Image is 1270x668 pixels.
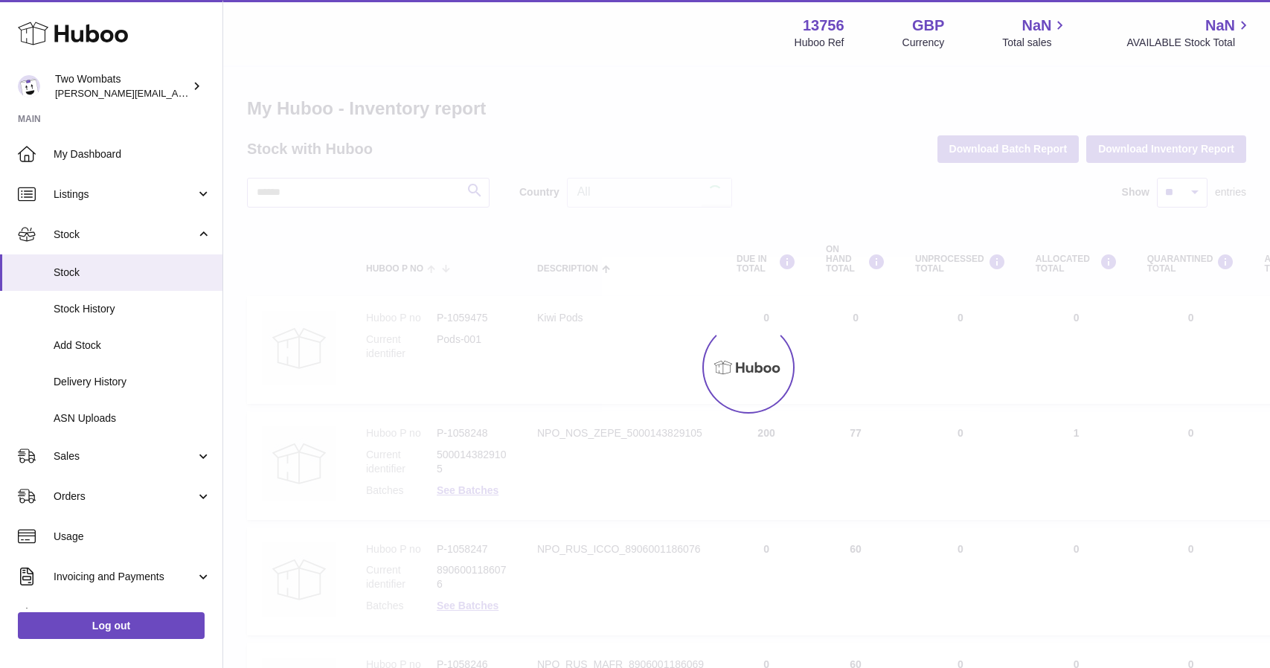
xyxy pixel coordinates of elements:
div: Huboo Ref [795,36,844,50]
span: AVAILABLE Stock Total [1126,36,1252,50]
a: NaN AVAILABLE Stock Total [1126,16,1252,50]
span: Total sales [1002,36,1068,50]
span: Delivery History [54,375,211,389]
img: adam.randall@twowombats.com [18,75,40,97]
span: Sales [54,449,196,463]
span: Add Stock [54,338,211,353]
span: Stock [54,266,211,280]
div: Currency [902,36,945,50]
span: Orders [54,489,196,504]
span: NaN [1022,16,1051,36]
span: Stock History [54,302,211,316]
span: Stock [54,228,196,242]
a: NaN Total sales [1002,16,1068,50]
a: Log out [18,612,205,639]
span: Invoicing and Payments [54,570,196,584]
span: NaN [1205,16,1235,36]
strong: 13756 [803,16,844,36]
span: ASN Uploads [54,411,211,425]
span: [PERSON_NAME][EMAIL_ADDRESS][PERSON_NAME][DOMAIN_NAME] [55,87,378,99]
strong: GBP [912,16,944,36]
span: Listings [54,187,196,202]
div: Two Wombats [55,72,189,100]
span: My Dashboard [54,147,211,161]
span: Usage [54,530,211,544]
